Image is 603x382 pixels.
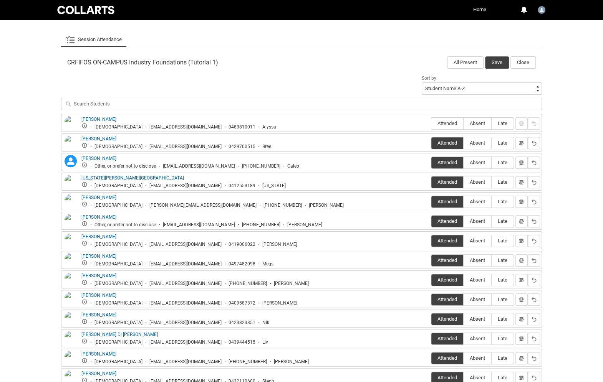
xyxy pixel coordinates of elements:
[65,194,77,211] img: Gianna Heyns
[528,196,540,208] button: Reset
[229,242,255,247] div: 0419006022
[94,339,142,345] div: [DEMOGRAPHIC_DATA]
[515,274,528,286] button: Notes
[515,254,528,267] button: Notes
[274,359,309,365] div: [PERSON_NAME]
[464,218,491,224] span: Absent
[229,261,255,267] div: 0497482098
[464,179,491,185] span: Absent
[538,6,545,14] img: Faculty.mlafontaine
[528,156,540,169] button: Reset
[515,352,528,364] button: Notes
[515,235,528,247] button: Notes
[447,56,484,69] button: All Present
[515,313,528,325] button: Notes
[263,203,302,208] div: [PHONE_NUMBER]
[81,117,116,122] a: [PERSON_NAME]
[431,120,463,126] span: Attended
[94,163,156,169] div: Other, or prefer not to disclose
[492,355,514,361] span: Late
[287,222,322,228] div: [PERSON_NAME]
[515,196,528,208] button: Notes
[536,3,547,15] button: User Profile Faculty.mlafontaine
[94,320,142,326] div: [DEMOGRAPHIC_DATA]
[163,222,235,228] div: [EMAIL_ADDRESS][DOMAIN_NAME]
[81,351,116,357] a: [PERSON_NAME]
[149,124,222,130] div: [EMAIL_ADDRESS][DOMAIN_NAME]
[431,160,463,165] span: Attended
[149,300,222,306] div: [EMAIL_ADDRESS][DOMAIN_NAME]
[67,59,218,66] span: CRFIFOS ON-CAMPUS Industry Foundations (Tutorial 1)
[94,242,142,247] div: [DEMOGRAPHIC_DATA]
[81,214,116,220] a: [PERSON_NAME]
[515,333,528,345] button: Notes
[65,116,77,133] img: Alyssa Rocca
[492,257,514,263] span: Late
[229,359,267,365] div: [PHONE_NUMBER]
[242,163,280,169] div: [PHONE_NUMBER]
[81,371,116,376] a: [PERSON_NAME]
[81,136,116,142] a: [PERSON_NAME]
[431,257,463,263] span: Attended
[492,179,514,185] span: Late
[492,375,514,380] span: Late
[528,235,540,247] button: Reset
[528,274,540,286] button: Reset
[149,183,222,189] div: [EMAIL_ADDRESS][DOMAIN_NAME]
[149,339,222,345] div: [EMAIL_ADDRESS][DOMAIN_NAME]
[431,277,463,283] span: Attended
[492,238,514,244] span: Late
[464,199,491,204] span: Absent
[65,155,77,167] lightning-icon: Caleb Ruddick
[431,316,463,322] span: Attended
[528,293,540,306] button: Reset
[431,296,463,302] span: Attended
[464,336,491,341] span: Absent
[262,183,286,189] div: [US_STATE]
[65,311,77,328] img: Niklaus Michelsson
[94,300,142,306] div: [DEMOGRAPHIC_DATA]
[65,331,77,353] img: Olivia Di Gioacchino
[94,359,142,365] div: [DEMOGRAPHIC_DATA]
[492,199,514,204] span: Late
[492,218,514,224] span: Late
[528,215,540,227] button: Reset
[515,176,528,188] button: Notes
[242,222,280,228] div: [PHONE_NUMBER]
[61,98,542,110] input: Search Students
[492,160,514,165] span: Late
[471,4,488,15] a: Home
[149,242,222,247] div: [EMAIL_ADDRESS][DOMAIN_NAME]
[492,140,514,146] span: Late
[229,300,255,306] div: 0409587372
[149,320,222,326] div: [EMAIL_ADDRESS][DOMAIN_NAME]
[464,296,491,302] span: Absent
[422,76,437,81] span: Sort by:
[510,56,536,69] button: Close
[229,144,255,150] div: 0429700515
[528,176,540,188] button: Reset
[262,144,271,150] div: Bree
[515,215,528,227] button: Notes
[81,234,116,239] a: [PERSON_NAME]
[528,137,540,149] button: Reset
[65,351,77,367] img: Olivia Thomas
[515,156,528,169] button: Notes
[65,272,77,289] img: Neil Golding
[431,238,463,244] span: Attended
[262,320,269,326] div: Nik
[65,214,77,231] img: Jake Fennell
[262,124,276,130] div: Alyssa
[94,203,142,208] div: [DEMOGRAPHIC_DATA]
[61,32,126,47] li: Session Attendance
[528,352,540,364] button: Reset
[65,175,77,191] img: Georgia York
[66,32,122,47] a: Session Attendance
[81,332,158,337] a: [PERSON_NAME] Di [PERSON_NAME]
[94,183,142,189] div: [DEMOGRAPHIC_DATA]
[528,117,540,130] button: Reset
[65,253,77,270] img: Megan Neville
[464,277,491,283] span: Absent
[163,163,235,169] div: [EMAIL_ADDRESS][DOMAIN_NAME]
[492,296,514,302] span: Late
